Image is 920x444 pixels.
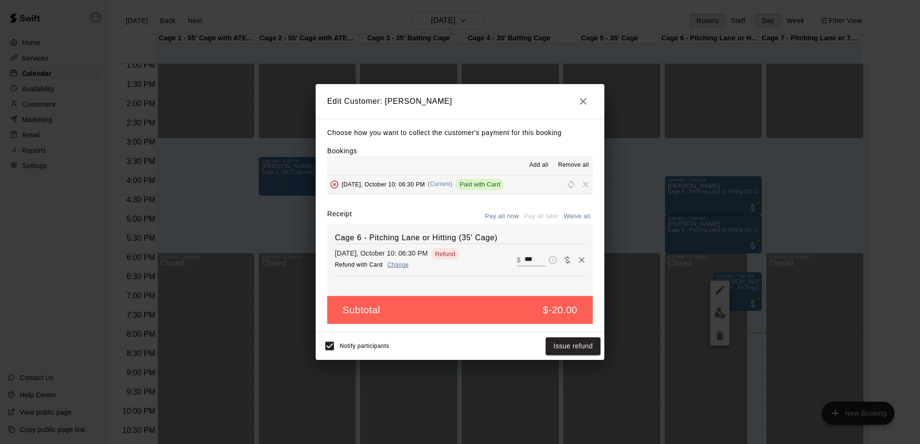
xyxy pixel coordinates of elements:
span: Refund [431,250,459,258]
span: To be removed [327,180,342,187]
h6: Cage 6 - Pitching Lane or Hitting (35' Cage) [335,232,585,244]
span: Remove [578,180,593,187]
button: Waive all [561,209,593,224]
button: Remove all [554,158,593,173]
label: Bookings [327,147,357,155]
span: Reschedule [564,180,578,187]
label: Receipt [327,209,352,224]
button: Change [383,258,413,272]
p: Choose how you want to collect the customer's payment for this booking [327,127,593,139]
h5: $-20.00 [543,304,577,317]
button: Pay all now [483,209,522,224]
span: [DATE], October 10: 06:30 PM [342,181,425,187]
button: Remove [575,253,589,267]
span: Notify participants [340,343,389,350]
p: $ [517,255,521,265]
span: (Current) [428,181,453,187]
span: Paid with Card [456,181,504,188]
span: Add all [529,160,549,170]
span: Waive payment [560,256,575,264]
button: To be removed[DATE], October 10: 06:30 PM(Current)Paid with CardRescheduleRemove [327,175,593,193]
button: Add all [524,158,554,173]
p: [DATE], October 10: 06:30 PM [335,248,428,258]
span: Refund with Card [335,261,383,268]
span: Remove all [558,160,589,170]
span: Pay later [546,256,560,264]
button: Issue refund [546,337,601,355]
h5: Subtotal [343,304,380,317]
h2: Edit Customer: [PERSON_NAME] [316,84,604,119]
